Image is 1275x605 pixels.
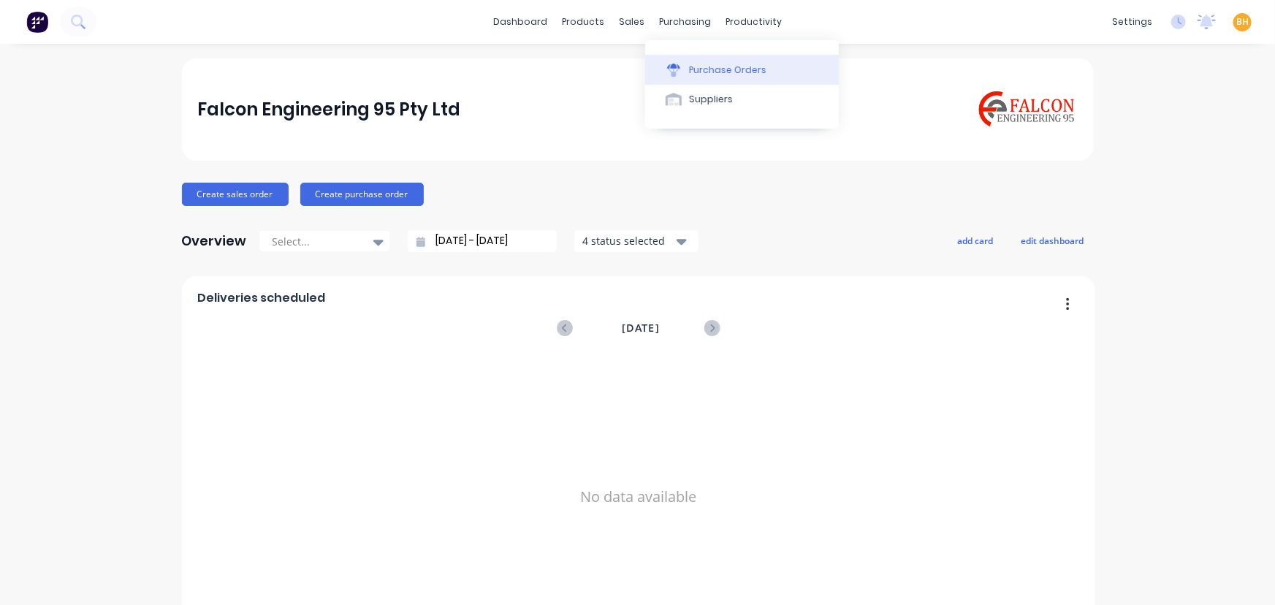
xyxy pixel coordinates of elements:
[612,11,652,33] div: sales
[689,64,766,77] div: Purchase Orders
[718,11,789,33] div: productivity
[555,11,612,33] div: products
[645,85,839,114] button: Suppliers
[582,233,674,248] div: 4 status selected
[197,95,460,124] div: Falcon Engineering 95 Pty Ltd
[26,11,48,33] img: Factory
[622,320,660,336] span: [DATE]
[1236,15,1249,28] span: BH
[645,55,839,84] button: Purchase Orders
[300,183,424,206] button: Create purchase order
[197,289,325,307] span: Deliveries scheduled
[975,88,1078,130] img: Falcon Engineering 95 Pty Ltd
[574,230,699,252] button: 4 status selected
[652,11,718,33] div: purchasing
[182,227,247,256] div: Overview
[182,183,289,206] button: Create sales order
[1105,11,1160,33] div: settings
[689,93,733,106] div: Suppliers
[948,231,1003,250] button: add card
[486,11,555,33] a: dashboard
[1012,231,1094,250] button: edit dashboard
